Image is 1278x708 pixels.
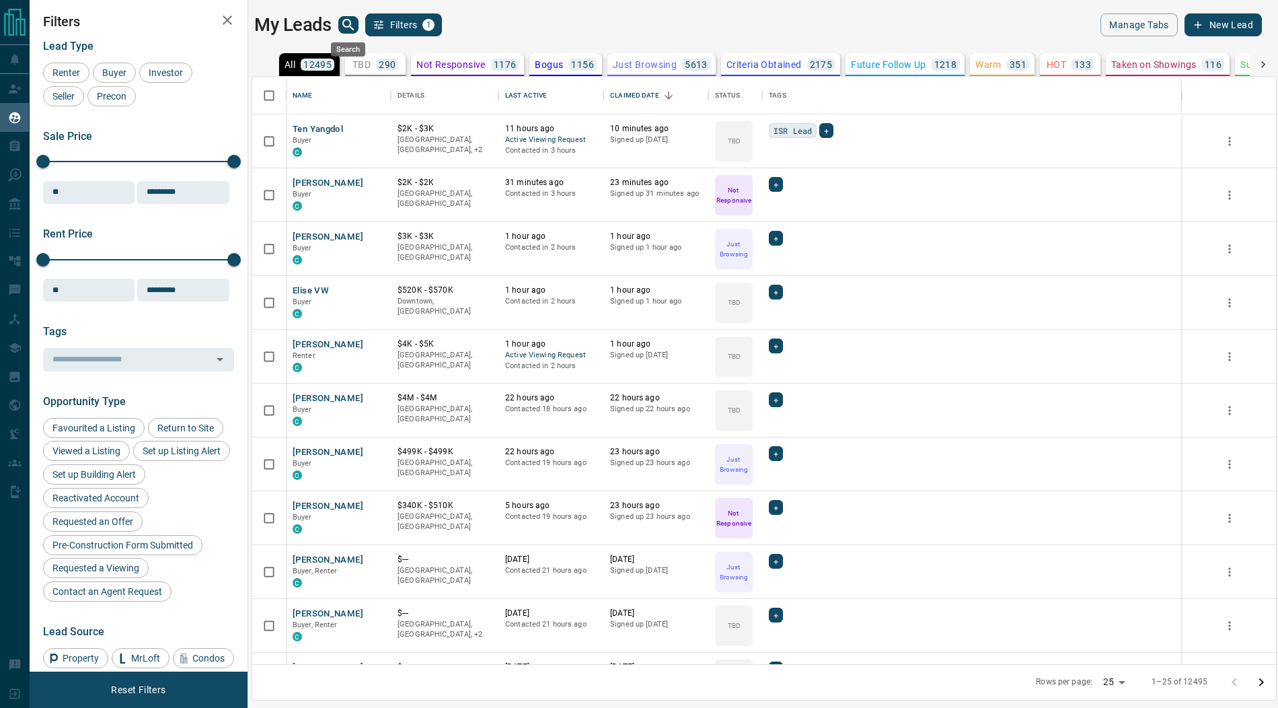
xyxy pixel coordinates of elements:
[716,454,751,474] p: Just Browsing
[43,581,172,602] div: Contact an Agent Request
[293,136,312,145] span: Buyer
[293,339,363,351] button: [PERSON_NAME]
[398,458,492,479] p: [GEOGRAPHIC_DATA], [GEOGRAPHIC_DATA]
[610,619,702,630] p: Signed up [DATE]
[610,392,702,404] p: 22 hours ago
[505,77,547,114] div: Last Active
[173,648,234,668] div: Condos
[610,565,702,576] p: Signed up [DATE]
[398,123,492,135] p: $2K - $3K
[398,565,492,586] p: [GEOGRAPHIC_DATA], [GEOGRAPHIC_DATA]
[610,77,659,114] div: Claimed Date
[851,60,926,69] p: Future Follow Up
[139,63,192,83] div: Investor
[398,392,492,404] p: $4M - $4M
[1219,185,1240,205] button: more
[293,201,302,211] div: condos.ca
[1100,13,1177,36] button: Manage Tabs
[494,60,517,69] p: 1176
[293,662,363,674] button: [PERSON_NAME]
[293,513,312,522] span: Buyer
[293,285,329,297] button: Elise VW
[505,361,597,371] p: Contacted in 2 hours
[505,619,597,630] p: Contacted 21 hours ago
[416,60,486,69] p: Not Responsive
[505,565,597,576] p: Contacted 21 hours ago
[48,586,167,597] span: Contact an Agent Request
[293,500,363,513] button: [PERSON_NAME]
[338,16,359,34] button: search button
[769,446,783,461] div: +
[398,608,492,619] p: $---
[254,14,332,36] h1: My Leads
[144,67,188,78] span: Investor
[48,563,144,573] span: Requested a Viewing
[43,535,202,555] div: Pre-Construction Form Submitted
[293,578,302,588] div: condos.ca
[505,296,597,307] p: Contacted in 2 hours
[48,91,79,102] span: Seller
[610,662,702,673] p: [DATE]
[398,285,492,296] p: $520K - $570K
[398,511,492,532] p: [GEOGRAPHIC_DATA], [GEOGRAPHIC_DATA]
[293,77,313,114] div: Name
[293,446,363,459] button: [PERSON_NAME]
[398,500,492,511] p: $340K - $510K
[505,231,597,242] p: 1 hour ago
[43,558,149,578] div: Requested a Viewing
[610,608,702,619] p: [DATE]
[379,60,396,69] p: 290
[293,459,312,468] span: Buyer
[610,231,702,242] p: 1 hour ago
[824,124,829,137] span: +
[43,625,104,638] span: Lead Source
[610,296,702,307] p: Signed up 1 hour ago
[774,608,778,622] span: +
[610,554,702,565] p: [DATE]
[505,554,597,565] p: [DATE]
[505,242,597,253] p: Contacted in 2 hours
[610,188,702,199] p: Signed up 31 minutes ago
[365,13,443,36] button: Filters1
[716,239,751,259] p: Just Browsing
[774,232,778,245] span: +
[293,554,363,567] button: [PERSON_NAME]
[769,177,783,192] div: +
[610,500,702,511] p: 23 hours ago
[1219,347,1240,367] button: more
[398,339,492,350] p: $4K - $5K
[48,516,138,527] span: Requested an Offer
[774,447,778,460] span: +
[293,567,338,575] span: Buyer, Renter
[286,77,391,114] div: Name
[505,404,597,415] p: Contacted 18 hours ago
[1219,454,1240,474] button: more
[211,350,229,369] button: Open
[774,339,778,353] span: +
[43,325,67,338] span: Tags
[148,418,223,438] div: Return to Site
[610,135,702,145] p: Signed up [DATE]
[1219,616,1240,636] button: more
[716,508,751,528] p: Not Responsive
[571,60,594,69] p: 1156
[43,395,126,408] span: Opportunity Type
[1219,239,1240,259] button: more
[58,653,104,664] span: Property
[398,77,424,114] div: Details
[398,404,492,425] p: [GEOGRAPHIC_DATA], [GEOGRAPHIC_DATA]
[398,231,492,242] p: $3K - $3K
[715,77,740,114] div: Status
[1205,60,1221,69] p: 116
[153,423,219,433] span: Return to Site
[774,662,778,676] span: +
[293,123,343,136] button: Ten Yangdol
[398,242,492,263] p: [GEOGRAPHIC_DATA], [GEOGRAPHIC_DATA]
[293,177,363,190] button: [PERSON_NAME]
[769,392,783,407] div: +
[728,136,741,146] p: TBD
[610,446,702,458] p: 23 hours ago
[728,405,741,415] p: TBD
[728,297,741,308] p: TBD
[774,285,778,299] span: +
